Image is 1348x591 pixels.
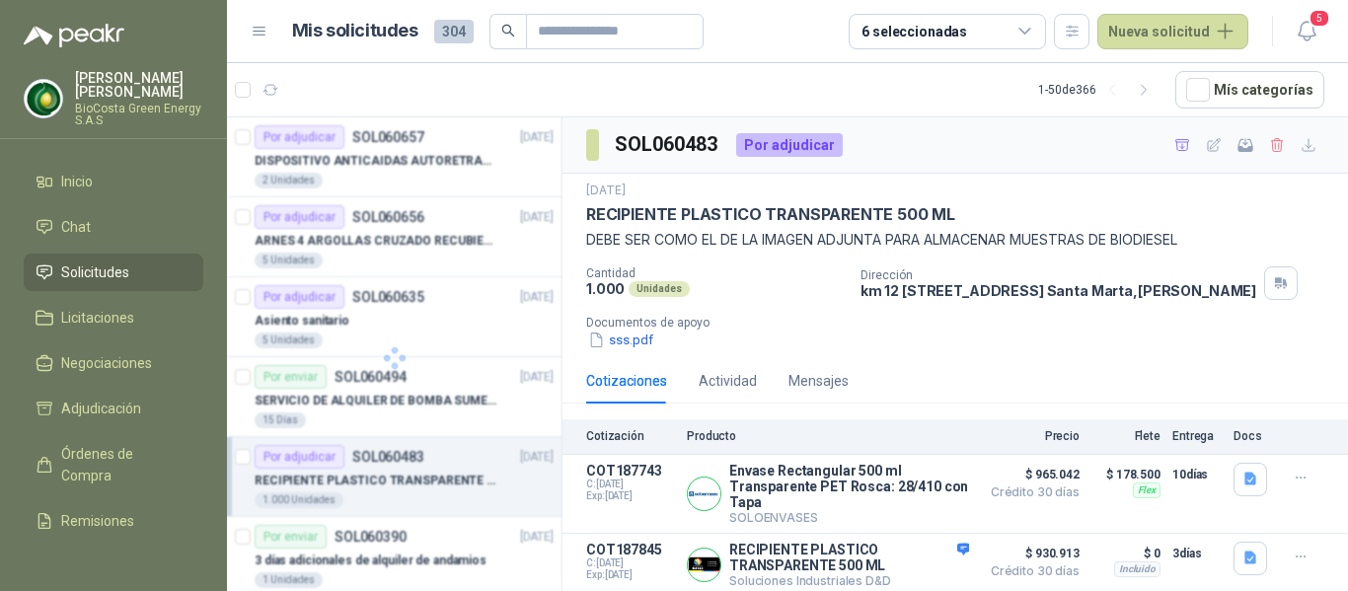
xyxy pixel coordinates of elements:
span: $ 965.042 [981,463,1080,486]
div: 6 seleccionadas [861,21,967,42]
p: Cotización [586,429,675,443]
p: $ 178.500 [1091,463,1161,486]
span: 5 [1309,9,1330,28]
a: Licitaciones [24,299,203,336]
div: Incluido [1114,561,1161,577]
span: C: [DATE] [586,479,675,490]
span: Remisiones [61,510,134,532]
div: Mensajes [788,370,849,392]
img: Company Logo [25,80,62,117]
p: COT187845 [586,542,675,557]
img: Company Logo [688,549,720,581]
span: Crédito 30 días [981,486,1080,498]
a: Remisiones [24,502,203,540]
p: 10 días [1172,463,1222,486]
a: Chat [24,208,203,246]
h3: SOL060483 [615,129,720,160]
p: Entrega [1172,429,1222,443]
span: Adjudicación [61,398,141,419]
p: Documentos de apoyo [586,316,1340,330]
p: Cantidad [586,266,845,280]
p: 1.000 [586,280,625,297]
img: Logo peakr [24,24,124,47]
h1: Mis solicitudes [292,17,418,45]
span: 304 [434,20,474,43]
p: Docs [1234,429,1273,443]
p: Producto [687,429,969,443]
div: Unidades [629,281,690,297]
button: Mís categorías [1175,71,1324,109]
span: Licitaciones [61,307,134,329]
span: search [501,24,515,37]
p: RECIPIENTE PLASTICO TRANSPARENTE 500 ML [586,204,955,225]
p: [DATE] [586,182,626,200]
button: 5 [1289,14,1324,49]
a: Solicitudes [24,254,203,291]
button: sss.pdf [586,330,655,350]
span: Exp: [DATE] [586,569,675,581]
span: $ 930.913 [981,542,1080,565]
p: Precio [981,429,1080,443]
p: SOLOENVASES [729,510,969,525]
p: BioCosta Green Energy S.A.S [75,103,203,126]
span: Inicio [61,171,93,192]
p: Flete [1091,429,1161,443]
span: Negociaciones [61,352,152,374]
p: Soluciones Industriales D&D [729,573,969,588]
span: Solicitudes [61,261,129,283]
p: DEBE SER COMO EL DE LA IMAGEN ADJUNTA PARA ALMACENAR MUESTRAS DE BIODIESEL [586,229,1324,251]
p: COT187743 [586,463,675,479]
div: Flex [1133,482,1161,498]
a: Adjudicación [24,390,203,427]
p: [PERSON_NAME] [PERSON_NAME] [75,71,203,99]
p: km 12 [STREET_ADDRESS] Santa Marta , [PERSON_NAME] [861,282,1256,299]
p: Dirección [861,268,1256,282]
span: Chat [61,216,91,238]
span: Crédito 30 días [981,565,1080,577]
img: Company Logo [688,478,720,510]
p: Envase Rectangular 500 ml Transparente PET Rosca: 28/410 con Tapa [729,463,969,510]
a: Órdenes de Compra [24,435,203,494]
p: $ 0 [1091,542,1161,565]
p: RECIPIENTE PLASTICO TRANSPARENTE 500 ML [729,542,969,573]
span: C: [DATE] [586,557,675,569]
span: Órdenes de Compra [61,443,185,486]
div: Actividad [699,370,757,392]
div: 1 - 50 de 366 [1038,74,1160,106]
a: Inicio [24,163,203,200]
a: Negociaciones [24,344,203,382]
button: Nueva solicitud [1097,14,1248,49]
span: Exp: [DATE] [586,490,675,502]
div: Cotizaciones [586,370,667,392]
div: Por adjudicar [736,133,843,157]
p: 3 días [1172,542,1222,565]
